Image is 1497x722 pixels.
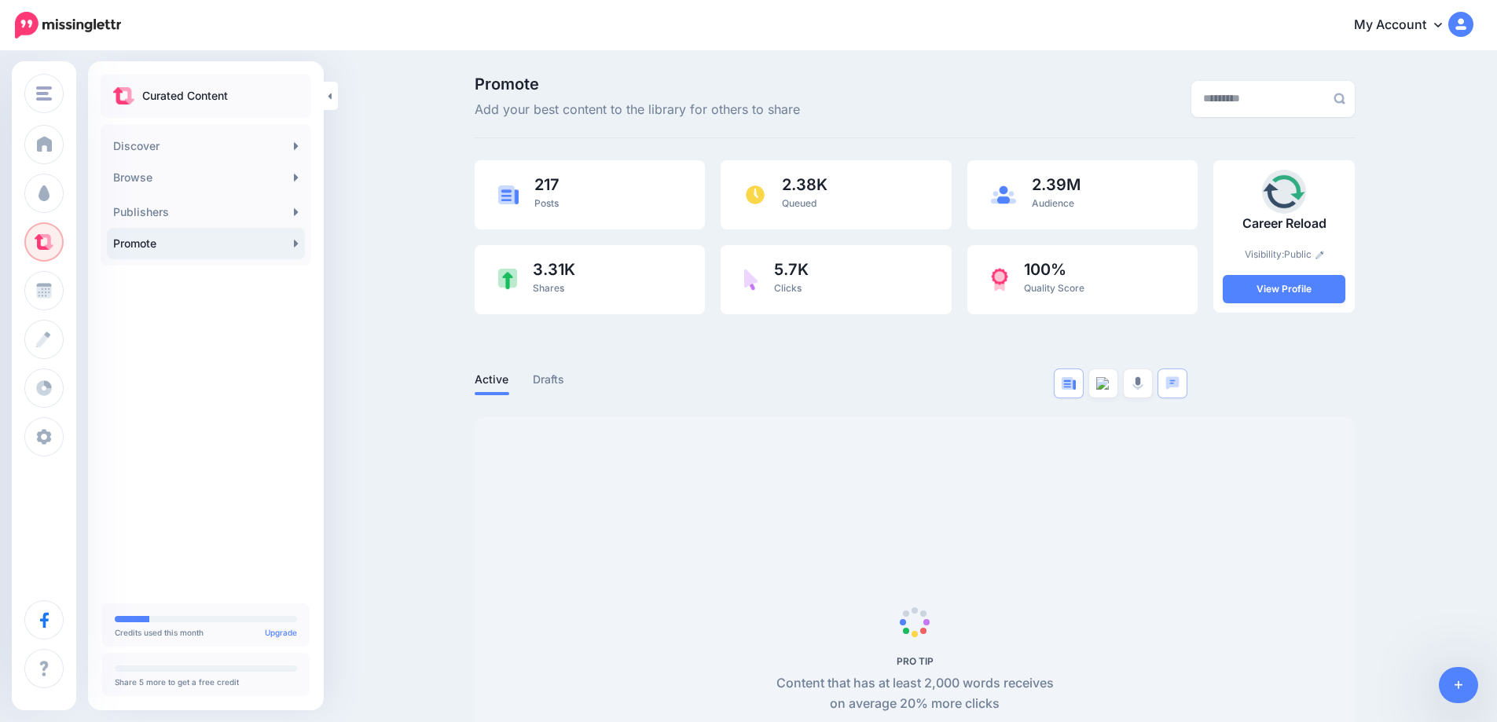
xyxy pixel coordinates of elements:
p: Visibility: [1223,247,1345,262]
img: curate.png [113,87,134,104]
img: menu.png [36,86,52,101]
span: Promote [475,76,800,92]
a: Public [1284,248,1324,260]
span: Posts [534,197,559,209]
img: search-grey-6.png [1334,93,1345,104]
p: Content that has at least 2,000 words receives on average 20% more clicks [768,673,1062,714]
p: Curated Content [142,86,228,105]
img: clock.png [744,184,766,206]
a: Drafts [533,370,565,389]
a: View Profile [1223,275,1345,303]
img: users-blue.png [991,185,1016,204]
a: Publishers [107,196,305,228]
span: 217 [534,177,560,192]
span: 3.31K [533,262,575,277]
a: Active [475,370,509,389]
img: chat-square-blue.png [1165,376,1180,390]
a: Browse [107,162,305,193]
h5: PRO TIP [768,655,1062,667]
a: Discover [107,130,305,162]
span: Audience [1032,197,1074,209]
span: Clicks [774,282,802,294]
span: Queued [782,197,816,209]
img: GPXZ3UKHIER4D7WP5ADK8KRX0F3PSPKU_thumb.jpg [1262,170,1306,214]
span: Shares [533,282,564,294]
span: 2.39M [1032,177,1081,192]
span: 2.38K [782,177,827,192]
img: microphone-grey.png [1132,376,1143,390]
span: Quality Score [1024,282,1084,294]
img: pointer-purple.png [744,269,758,291]
img: article-blue.png [498,185,519,203]
img: share-green.png [498,269,517,290]
span: Add your best content to the library for others to share [475,100,800,120]
a: My Account [1338,6,1473,45]
img: pencil.png [1315,251,1324,259]
img: article-blue.png [1062,377,1076,390]
p: Career Reload [1223,214,1345,234]
a: Promote [107,228,305,259]
img: prize-red.png [991,268,1008,291]
span: 100% [1024,262,1084,277]
img: Missinglettr [15,12,121,38]
img: video--grey.png [1096,377,1110,390]
span: 5.7K [774,262,809,277]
